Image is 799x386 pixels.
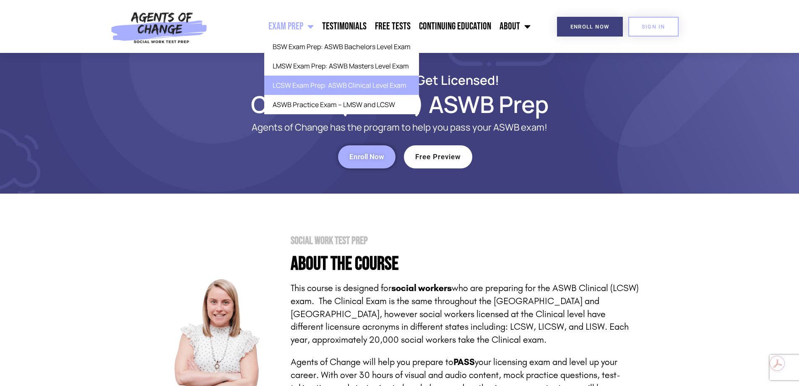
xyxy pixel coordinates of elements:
[404,145,472,168] a: Free Preview
[642,24,665,29] span: SIGN IN
[557,17,623,37] a: Enroll Now
[415,16,495,37] a: Continuing Education
[318,16,371,37] a: Testimonials
[570,24,609,29] span: Enroll Now
[161,74,639,86] h2: Build Confidence & Get Licensed!
[391,283,452,294] strong: social workers
[628,17,679,37] a: SIGN IN
[264,56,419,76] a: LMSW Exam Prep: ASWB Masters Level Exam
[495,16,535,37] a: About
[453,357,475,368] strong: PASS
[264,95,419,114] a: ASWB Practice Exam – LMSW and LCSW
[264,37,419,56] a: BSW Exam Prep: ASWB Bachelors Level Exam
[291,255,639,273] h4: About the Course
[194,122,605,133] p: Agents of Change has the program to help you pass your ASWB exam!
[212,16,535,37] nav: Menu
[291,282,639,347] p: This course is designed for who are preparing for the ASWB Clinical (LCSW) exam. The Clinical Exa...
[291,236,639,246] h2: Social Work Test Prep
[371,16,415,37] a: Free Tests
[161,95,639,114] h1: Clinical (LCSW) ASWB Prep
[349,153,384,160] span: Enroll Now
[338,145,396,168] a: Enroll Now
[264,16,318,37] a: Exam Prep
[415,153,461,160] span: Free Preview
[264,37,419,114] ul: Exam Prep
[264,76,419,95] a: LCSW Exam Prep: ASWB Clinical Level Exam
